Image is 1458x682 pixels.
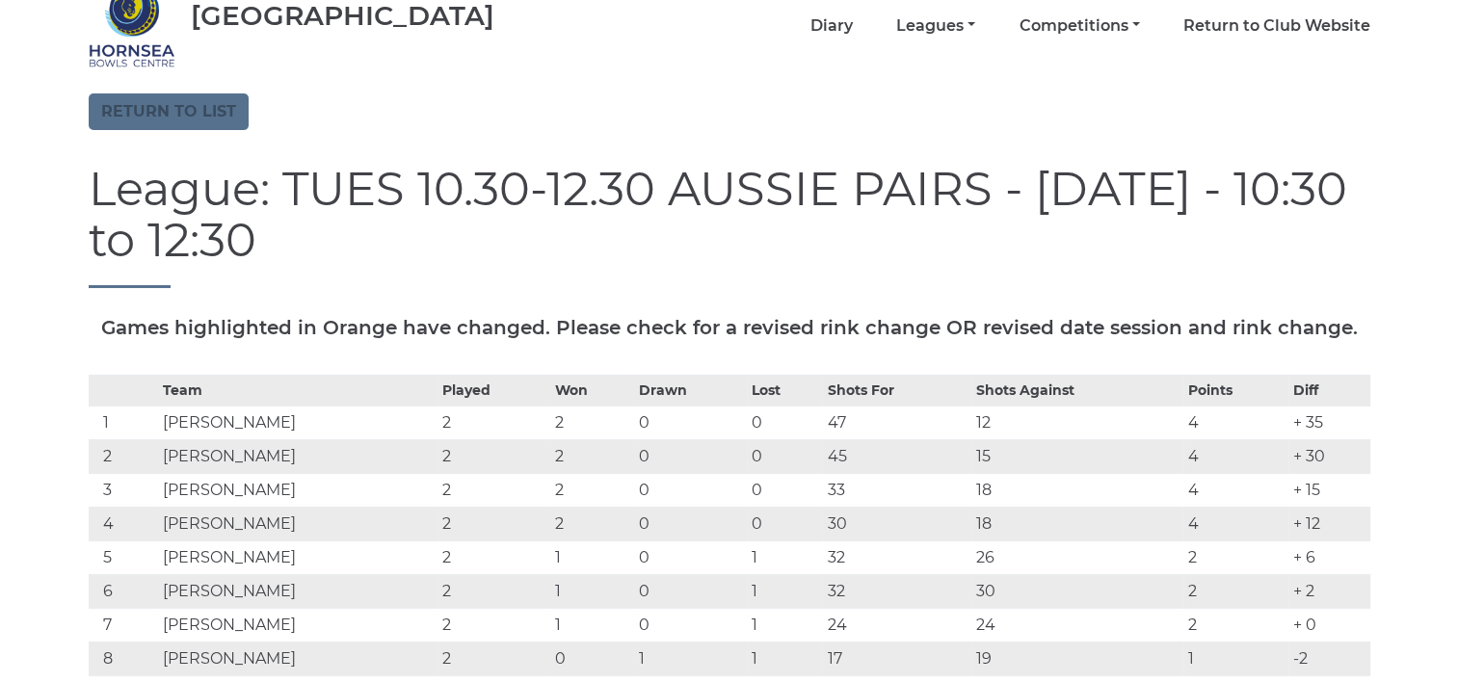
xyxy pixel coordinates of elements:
[747,540,822,574] td: 1
[89,473,158,507] td: 3
[550,439,633,473] td: 2
[437,473,551,507] td: 2
[550,406,633,439] td: 2
[191,1,494,31] div: [GEOGRAPHIC_DATA]
[1288,507,1369,540] td: + 12
[1288,574,1369,608] td: + 2
[971,642,1182,675] td: 19
[89,642,158,675] td: 8
[822,375,971,406] th: Shots For
[89,608,158,642] td: 7
[747,473,822,507] td: 0
[158,642,437,675] td: [PERSON_NAME]
[1183,540,1289,574] td: 2
[747,507,822,540] td: 0
[437,540,551,574] td: 2
[1288,406,1369,439] td: + 35
[971,406,1182,439] td: 12
[89,507,158,540] td: 4
[550,540,633,574] td: 1
[1288,608,1369,642] td: + 0
[1183,406,1289,439] td: 4
[822,439,971,473] td: 45
[550,473,633,507] td: 2
[747,406,822,439] td: 0
[822,406,971,439] td: 47
[634,439,748,473] td: 0
[634,406,748,439] td: 0
[550,608,633,642] td: 1
[89,439,158,473] td: 2
[1288,540,1369,574] td: + 6
[971,608,1182,642] td: 24
[158,574,437,608] td: [PERSON_NAME]
[89,540,158,574] td: 5
[89,93,249,130] a: Return to list
[550,642,633,675] td: 0
[971,473,1182,507] td: 18
[437,642,551,675] td: 2
[89,406,158,439] td: 1
[634,473,748,507] td: 0
[89,574,158,608] td: 6
[550,375,633,406] th: Won
[971,375,1182,406] th: Shots Against
[971,574,1182,608] td: 30
[158,406,437,439] td: [PERSON_NAME]
[822,540,971,574] td: 32
[634,540,748,574] td: 0
[634,642,748,675] td: 1
[158,439,437,473] td: [PERSON_NAME]
[634,507,748,540] td: 0
[747,375,822,406] th: Lost
[747,608,822,642] td: 1
[158,375,437,406] th: Team
[1183,15,1370,37] a: Return to Club Website
[971,439,1182,473] td: 15
[437,375,551,406] th: Played
[437,507,551,540] td: 2
[158,473,437,507] td: [PERSON_NAME]
[822,507,971,540] td: 30
[1288,375,1369,406] th: Diff
[896,15,975,37] a: Leagues
[1288,642,1369,675] td: -2
[971,507,1182,540] td: 18
[550,507,633,540] td: 2
[158,540,437,574] td: [PERSON_NAME]
[1019,15,1139,37] a: Competitions
[1183,608,1289,642] td: 2
[822,608,971,642] td: 24
[437,608,551,642] td: 2
[158,507,437,540] td: [PERSON_NAME]
[634,375,748,406] th: Drawn
[822,473,971,507] td: 33
[437,574,551,608] td: 2
[747,574,822,608] td: 1
[1183,375,1289,406] th: Points
[747,642,822,675] td: 1
[437,439,551,473] td: 2
[550,574,633,608] td: 1
[822,642,971,675] td: 17
[89,317,1370,338] h5: Games highlighted in Orange have changed. Please check for a revised rink change OR revised date ...
[1183,642,1289,675] td: 1
[971,540,1182,574] td: 26
[822,574,971,608] td: 32
[158,608,437,642] td: [PERSON_NAME]
[1183,473,1289,507] td: 4
[89,164,1370,288] h1: League: TUES 10.30-12.30 AUSSIE PAIRS - [DATE] - 10:30 to 12:30
[810,15,853,37] a: Diary
[634,574,748,608] td: 0
[747,439,822,473] td: 0
[1288,439,1369,473] td: + 30
[634,608,748,642] td: 0
[437,406,551,439] td: 2
[1183,439,1289,473] td: 4
[1183,574,1289,608] td: 2
[1288,473,1369,507] td: + 15
[1183,507,1289,540] td: 4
